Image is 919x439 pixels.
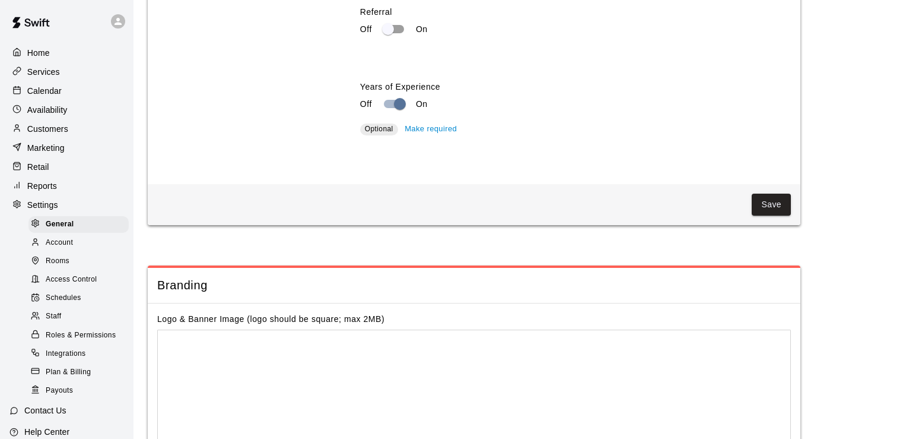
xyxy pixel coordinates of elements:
[28,346,129,362] div: Integrations
[46,330,116,342] span: Roles & Permissions
[46,311,61,323] span: Staff
[28,363,133,381] a: Plan & Billing
[27,123,68,135] p: Customers
[28,215,133,233] a: General
[402,120,460,138] button: Make required
[46,274,97,286] span: Access Control
[28,271,133,289] a: Access Control
[9,158,124,176] a: Retail
[27,85,62,97] p: Calendar
[27,199,58,211] p: Settings
[27,142,65,154] p: Marketing
[28,383,129,399] div: Payouts
[9,177,124,195] a: Reports
[9,101,124,119] a: Availability
[360,23,372,36] p: Off
[46,219,74,230] span: General
[24,426,69,438] p: Help Center
[28,364,129,381] div: Plan & Billing
[46,255,69,267] span: Rooms
[24,405,66,416] p: Contact Us
[46,292,81,304] span: Schedules
[27,104,68,116] p: Availability
[28,290,129,307] div: Schedules
[416,98,428,110] p: On
[27,161,49,173] p: Retail
[157,314,384,324] label: Logo & Banner Image (logo should be square; max 2MB)
[27,47,50,59] p: Home
[9,196,124,214] a: Settings
[28,252,133,271] a: Rooms
[28,235,129,251] div: Account
[360,98,372,110] p: Off
[28,271,129,288] div: Access Control
[27,66,60,78] p: Services
[9,139,124,157] a: Marketing
[28,308,133,326] a: Staff
[28,253,129,270] div: Rooms
[28,345,133,363] a: Integrations
[28,289,133,308] a: Schedules
[416,23,428,36] p: On
[46,367,91,378] span: Plan & Billing
[28,381,133,400] a: Payouts
[28,308,129,325] div: Staff
[28,216,129,233] div: General
[360,81,791,93] label: Years of Experience
[28,326,133,345] a: Roles & Permissions
[46,385,73,397] span: Payouts
[27,180,57,192] p: Reports
[9,44,124,62] a: Home
[9,120,124,138] a: Customers
[9,63,124,81] a: Services
[157,277,791,293] span: Branding
[360,6,791,18] label: Referral
[46,237,73,249] span: Account
[752,194,791,216] button: Save
[28,327,129,344] div: Roles & Permissions
[9,82,124,100] a: Calendar
[28,233,133,252] a: Account
[365,125,393,133] span: Optional
[46,348,86,360] span: Integrations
